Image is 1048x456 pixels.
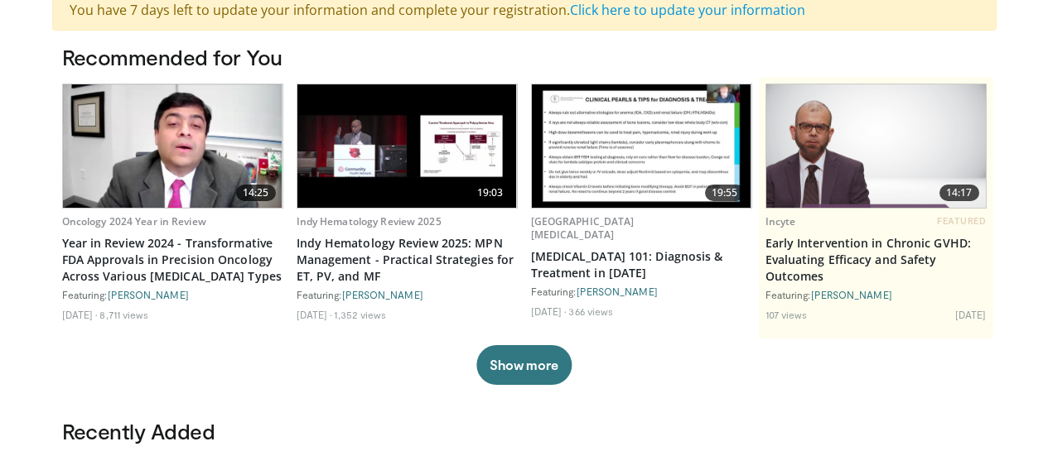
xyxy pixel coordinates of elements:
[297,235,518,285] a: Indy Hematology Review 2025: MPN Management - Practical Strategies for ET, PV, and MF
[62,288,283,301] div: Featuring:
[62,308,98,321] li: [DATE]
[531,305,567,318] li: [DATE]
[568,305,613,318] li: 366 views
[955,308,987,321] li: [DATE]
[531,248,752,281] a: [MEDICAL_DATA] 101: Diagnosis & Treatment in [DATE]
[108,289,189,300] a: [PERSON_NAME]
[99,308,148,321] li: 8,711 views
[236,185,276,201] span: 14:25
[297,84,517,208] img: e94d6f02-5ecd-4bbb-bb87-02090c75355e.620x360_q85_upscale.jpg
[334,308,386,321] li: 1,352 views
[570,1,805,19] a: Click here to update your information
[811,289,892,300] a: [PERSON_NAME]
[765,308,808,321] li: 107 views
[531,214,635,242] a: [GEOGRAPHIC_DATA][MEDICAL_DATA]
[297,84,517,208] a: 19:03
[531,285,752,298] div: Featuring:
[471,185,510,201] span: 19:03
[766,84,986,208] img: b268d3bb-84af-4da6-ad4f-6776a949c467.png.620x360_q85_upscale.png
[705,185,745,201] span: 19:55
[342,289,423,300] a: [PERSON_NAME]
[766,84,986,208] a: 14:17
[62,44,987,70] h3: Recommended for You
[765,214,796,228] a: Incyte
[62,418,987,444] h3: Recently Added
[765,288,987,301] div: Featuring:
[937,215,986,227] span: FEATURED
[297,214,442,228] a: Indy Hematology Review 2025
[577,286,658,297] a: [PERSON_NAME]
[62,214,206,228] a: Oncology 2024 Year in Review
[532,84,751,208] a: 19:55
[939,185,979,201] span: 14:17
[62,235,283,285] a: Year in Review 2024 - Transformative FDA Approvals in Precision Oncology Across Various [MEDICAL_...
[63,84,283,208] a: 14:25
[476,345,572,385] button: Show more
[297,288,518,301] div: Featuring:
[765,235,987,285] a: Early Intervention in Chronic GVHD: Evaluating Efficacy and Safety Outcomes
[532,84,751,208] img: ff9746a4-799b-4db6-bfc8-ecad89d59b6d.620x360_q85_upscale.jpg
[297,308,332,321] li: [DATE]
[63,84,283,208] img: 22cacae0-80e8-46c7-b946-25cff5e656fa.620x360_q85_upscale.jpg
